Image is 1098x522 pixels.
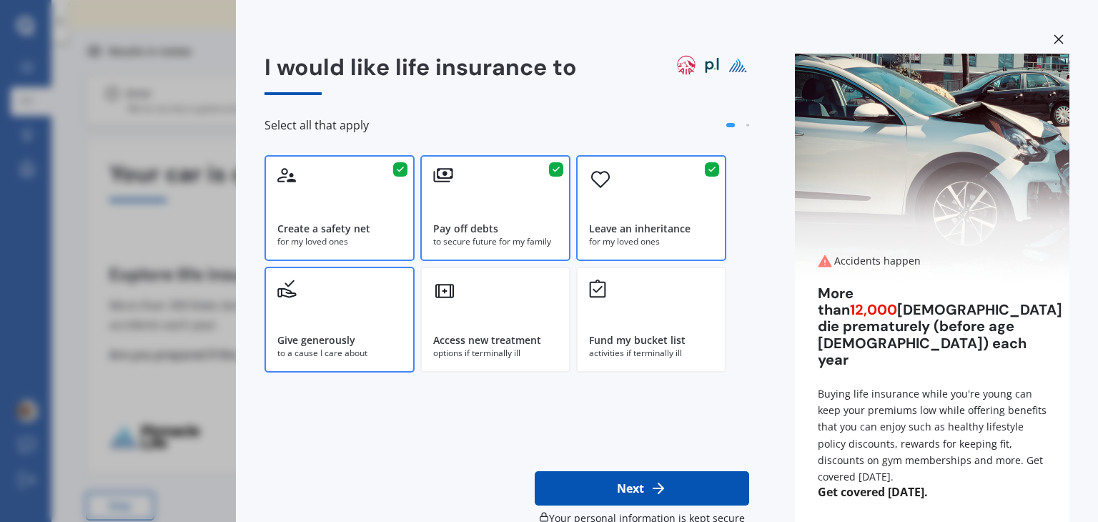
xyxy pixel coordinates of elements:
[589,333,686,348] div: Fund my bucket list
[264,52,577,82] span: I would like life insurance to
[675,54,698,77] img: aia logo
[433,347,558,360] div: options if terminally ill
[535,471,749,506] button: Next
[726,54,749,77] img: pinnacle life logo
[818,254,1047,268] div: Accidents happen
[589,222,691,236] div: Leave an inheritance
[589,347,713,360] div: activities if terminally ill
[277,222,370,236] div: Create a safety net
[701,54,723,77] img: partners life logo
[818,285,1047,368] div: More than [DEMOGRAPHIC_DATA] die prematurely (before age [DEMOGRAPHIC_DATA]) each year
[818,385,1047,485] div: Buying life insurance while you're young can keep your premiums low while offering benefits that ...
[589,235,713,248] div: for my loved ones
[264,118,369,132] span: Select all that apply
[277,347,402,360] div: to a cause I care about
[433,333,541,348] div: Access new treatment
[850,300,897,319] span: 12,000
[433,235,558,248] div: to secure future for my family
[795,54,1069,282] img: Accidents happen
[795,485,1069,499] span: Get covered [DATE].
[277,235,402,248] div: for my loved ones
[433,222,498,236] div: Pay off debts
[277,333,355,348] div: Give generously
